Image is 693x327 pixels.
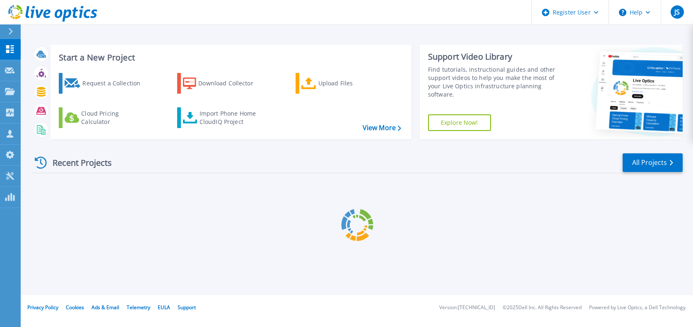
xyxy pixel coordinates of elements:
[127,304,150,311] a: Telemetry
[158,304,170,311] a: EULA
[623,153,683,172] a: All Projects
[503,305,582,310] li: © 2025 Dell Inc. All Rights Reserved
[32,153,123,173] div: Recent Projects
[59,107,151,128] a: Cloud Pricing Calculator
[296,73,388,94] a: Upload Files
[428,65,561,99] div: Find tutorials, instructional guides and other support videos to help you make the most of your L...
[363,124,401,132] a: View More
[439,305,495,310] li: Version: [TECHNICAL_ID]
[200,109,264,126] div: Import Phone Home CloudIQ Project
[589,305,686,310] li: Powered by Live Optics, a Dell Technology
[59,73,151,94] a: Request a Collection
[82,75,149,92] div: Request a Collection
[66,304,84,311] a: Cookies
[428,51,561,62] div: Support Video Library
[27,304,58,311] a: Privacy Policy
[81,109,147,126] div: Cloud Pricing Calculator
[674,9,680,15] span: JS
[428,114,491,131] a: Explore Now!
[177,73,269,94] a: Download Collector
[178,304,196,311] a: Support
[91,304,119,311] a: Ads & Email
[318,75,385,92] div: Upload Files
[59,53,401,62] h3: Start a New Project
[198,75,265,92] div: Download Collector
